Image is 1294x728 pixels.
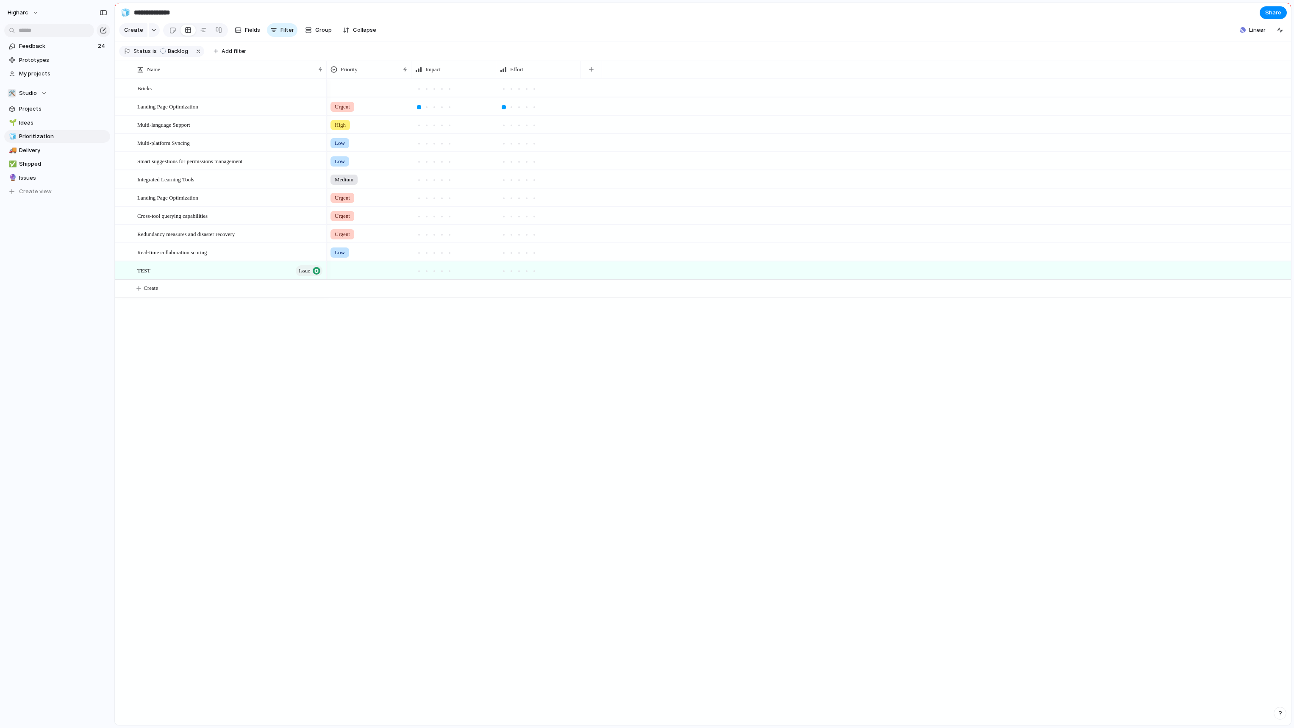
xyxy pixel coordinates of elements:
span: Studio [19,89,37,97]
div: 🚚 [9,145,15,155]
span: Urgent [335,212,350,220]
button: 🛠️Studio [4,87,110,100]
span: Prototypes [19,56,107,64]
span: Ideas [19,119,107,127]
span: Create [144,284,158,292]
span: Cross-tool querying capabilities [137,211,208,220]
a: Prototypes [4,54,110,67]
button: Filter [267,23,297,37]
span: Low [335,157,345,166]
span: Status [133,47,151,55]
span: Delivery [19,146,107,155]
span: Fields [245,26,260,34]
button: Create view [4,185,110,198]
button: 🚚 [8,146,16,155]
div: 🌱 [9,118,15,128]
span: higharc [8,8,28,17]
span: Name [147,65,160,74]
span: Projects [19,105,107,113]
a: Projects [4,103,110,115]
span: Urgent [335,103,350,111]
a: ✅Shipped [4,158,110,170]
span: Urgent [335,230,350,239]
button: Linear [1236,24,1269,36]
span: Add filter [222,47,246,55]
span: Share [1265,8,1281,17]
span: My projects [19,69,107,78]
button: 🧊 [119,6,132,19]
button: 🌱 [8,119,16,127]
button: Share [1260,6,1287,19]
button: Collapse [339,23,380,37]
button: Add filter [208,45,251,57]
button: Fields [231,23,264,37]
span: Redundancy measures and disaster recovery [137,229,235,239]
div: ✅ [9,159,15,169]
span: Effort [510,65,523,74]
div: 🛠️ [8,89,16,97]
span: Urgent [335,194,350,202]
div: 🧊 [9,132,15,142]
span: Linear [1249,26,1266,34]
button: Create [119,23,147,37]
span: Impact [425,65,441,74]
a: Feedback24 [4,40,110,53]
span: Integrated Learning Tools [137,174,194,184]
span: Shipped [19,160,107,168]
span: Low [335,248,345,257]
span: Multi-platform Syncing [137,138,190,147]
button: 🔮 [8,174,16,182]
span: is [153,47,157,55]
button: higharc [4,6,43,19]
span: Multi-language Support [137,119,190,129]
a: My projects [4,67,110,80]
button: Issue [296,265,322,276]
button: Backlog [158,47,193,56]
span: Feedback [19,42,95,50]
span: Issues [19,174,107,182]
div: 🔮 [9,173,15,183]
span: Create [124,26,143,34]
span: Real-time collaboration scoring [137,247,207,257]
span: High [335,121,346,129]
a: 🚚Delivery [4,144,110,157]
span: 24 [98,42,107,50]
span: Collapse [353,26,376,34]
span: TEST [137,265,150,275]
span: Smart suggestions for permissions management [137,156,242,166]
button: 🧊 [8,132,16,141]
button: ✅ [8,160,16,168]
button: is [151,47,158,56]
a: 🔮Issues [4,172,110,184]
span: Landing Page Optimization [137,101,198,111]
span: Bricks [137,83,152,93]
span: Medium [335,175,353,184]
span: Group [315,26,332,34]
span: Create view [19,187,52,196]
a: 🌱Ideas [4,117,110,129]
button: Group [301,23,336,37]
span: Backlog [168,47,188,55]
span: Low [335,139,345,147]
div: 🧊 [121,7,130,18]
span: Issue [299,265,310,277]
span: Landing Page Optimization [137,192,198,202]
a: 🧊Prioritization [4,130,110,143]
span: Priority [341,65,358,74]
span: Prioritization [19,132,107,141]
span: Filter [280,26,294,34]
